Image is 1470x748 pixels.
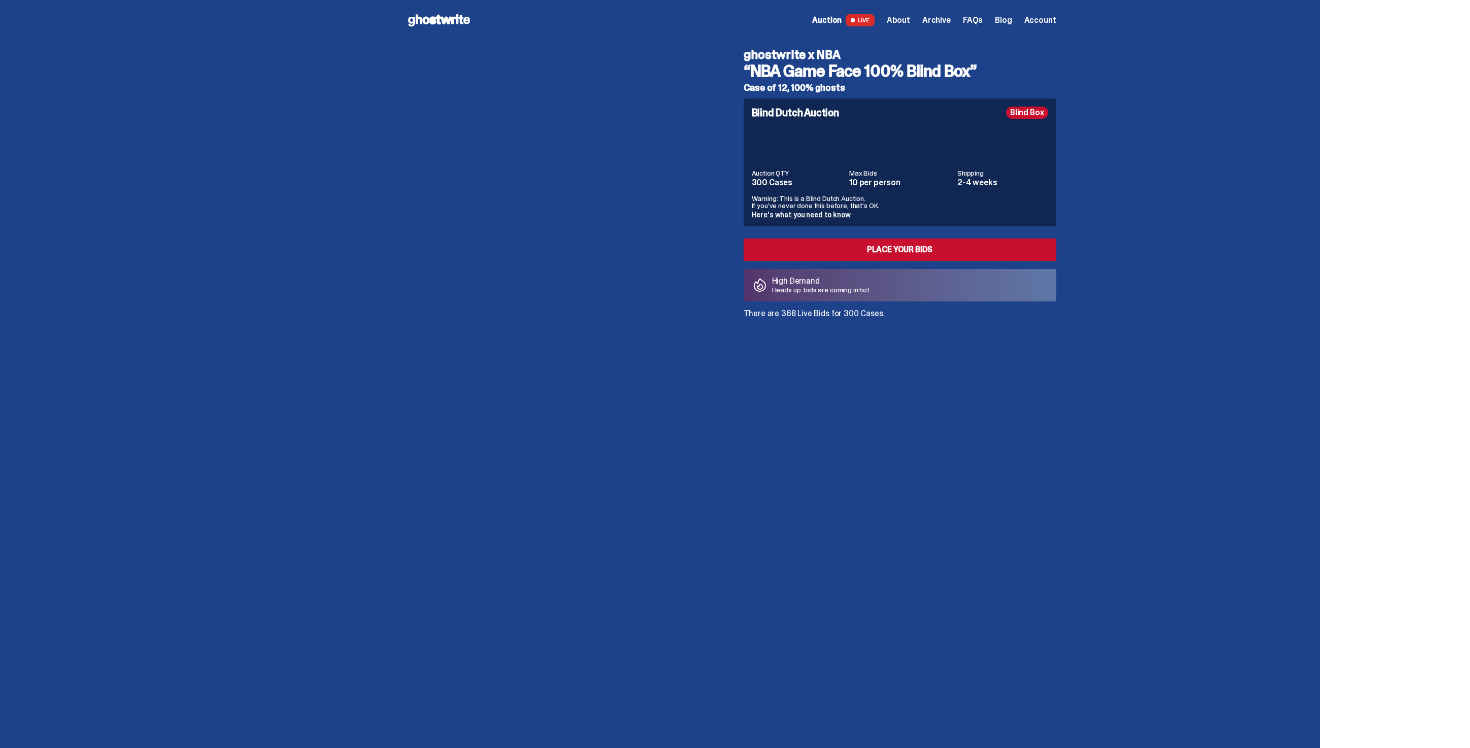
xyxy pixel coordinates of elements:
p: Warning: This is a Blind Dutch Auction. If you’ve never done this before, that’s OK. [752,195,1048,209]
span: LIVE [846,14,875,26]
dt: Max Bids [849,169,951,177]
dd: 2-4 weeks [957,179,1048,187]
p: High Demand [772,277,870,285]
h4: Blind Dutch Auction [752,108,839,118]
a: Account [1024,16,1056,24]
a: Place your Bids [744,239,1056,261]
a: Auction LIVE [812,14,874,26]
a: Here's what you need to know [752,210,851,219]
dd: 10 per person [849,179,951,187]
h3: “NBA Game Face 100% Blind Box” [744,63,1056,79]
h4: ghostwrite x NBA [744,49,1056,61]
p: There are 368 Live Bids for 300 Cases. [744,310,1056,318]
div: Blind Box [1006,107,1048,119]
p: Heads up: bids are coming in hot [772,286,870,293]
a: About [887,16,910,24]
dt: Auction QTY [752,169,844,177]
span: Auction [812,16,842,24]
dt: Shipping [957,169,1048,177]
h5: Case of 12, 100% ghosts [744,83,1056,92]
a: FAQs [963,16,983,24]
a: Blog [995,16,1012,24]
dd: 300 Cases [752,179,844,187]
a: Archive [922,16,951,24]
